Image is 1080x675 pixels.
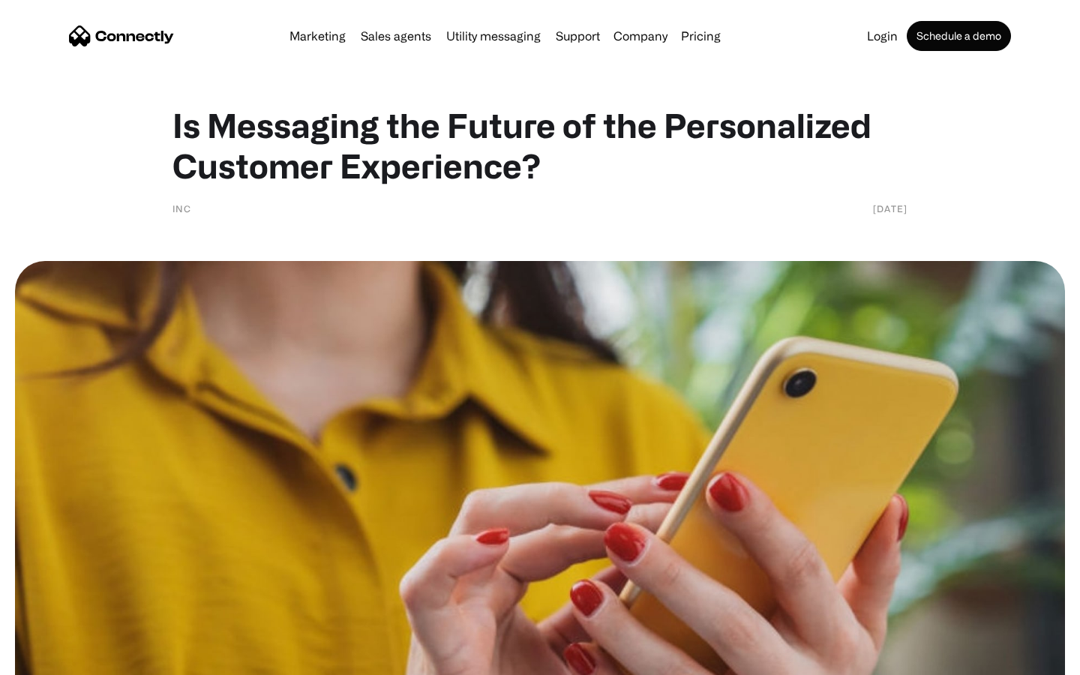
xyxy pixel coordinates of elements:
[873,201,907,216] div: [DATE]
[550,30,606,42] a: Support
[355,30,437,42] a: Sales agents
[69,25,174,47] a: home
[15,649,90,670] aside: Language selected: English
[172,201,191,216] div: Inc
[440,30,547,42] a: Utility messaging
[609,25,672,46] div: Company
[861,30,904,42] a: Login
[675,30,727,42] a: Pricing
[613,25,667,46] div: Company
[30,649,90,670] ul: Language list
[172,105,907,186] h1: Is Messaging the Future of the Personalized Customer Experience?
[907,21,1011,51] a: Schedule a demo
[283,30,352,42] a: Marketing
